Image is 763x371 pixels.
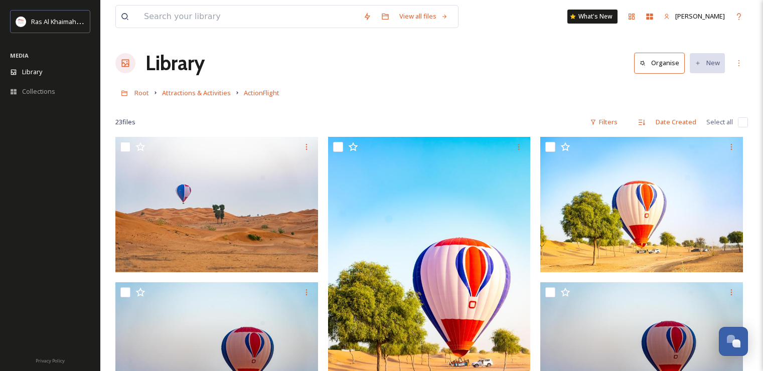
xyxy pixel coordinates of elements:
[567,10,618,24] a: What's New
[145,48,205,78] a: Library
[585,112,623,132] div: Filters
[16,17,26,27] img: Logo_RAKTDA_RGB-01.png
[651,112,701,132] div: Date Created
[659,7,730,26] a: [PERSON_NAME]
[10,52,29,59] span: MEDIA
[719,327,748,356] button: Open Chat
[244,87,279,99] a: ActionFlight
[540,137,743,272] img: ActionFlight Balloon - BD Desert Shoot.jpg
[134,88,149,97] span: Root
[675,12,725,21] span: [PERSON_NAME]
[31,17,173,26] span: Ras Al Khaimah Tourism Development Authority
[634,53,685,73] button: Organise
[394,7,453,26] a: View all files
[115,117,135,127] span: 23 file s
[690,53,725,73] button: New
[36,354,65,366] a: Privacy Policy
[22,87,55,96] span: Collections
[162,87,231,99] a: Attractions & Activities
[115,137,318,272] img: ActionFlight Balloon - BD Desert Shoot.jpg
[139,6,358,28] input: Search your library
[162,88,231,97] span: Attractions & Activities
[134,87,149,99] a: Root
[706,117,733,127] span: Select all
[36,357,65,364] span: Privacy Policy
[22,67,42,77] span: Library
[244,88,279,97] span: ActionFlight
